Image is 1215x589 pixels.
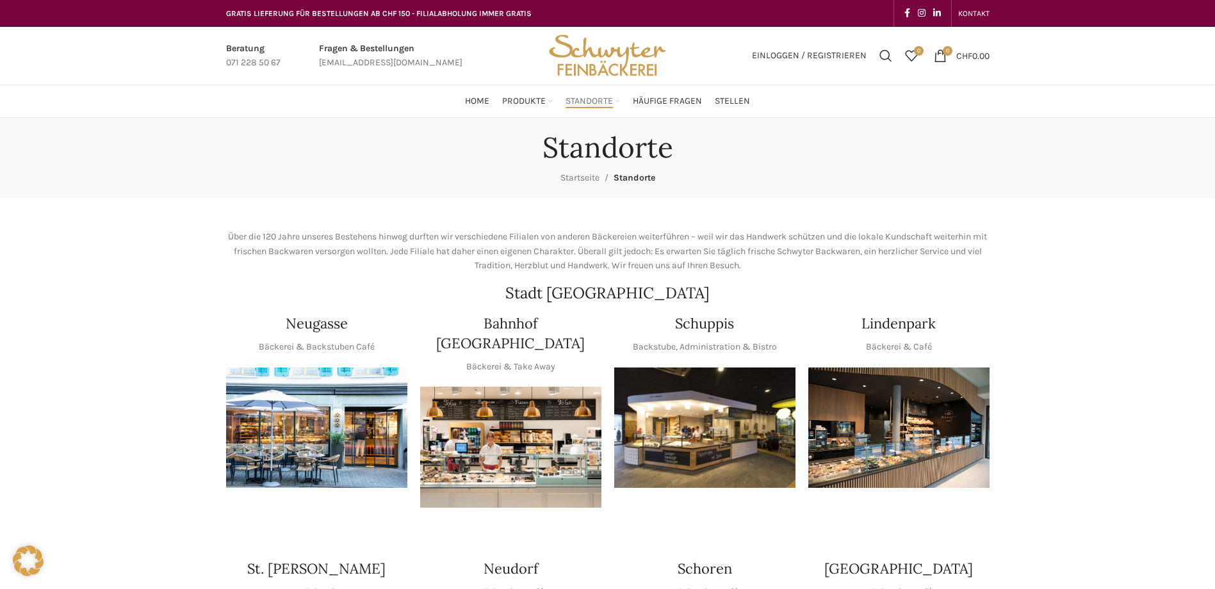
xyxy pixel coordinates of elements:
a: Facebook social link [901,4,914,22]
a: 0 CHF0.00 [927,43,996,69]
h4: Neugasse [286,314,348,334]
a: Instagram social link [914,4,929,22]
span: 0 [943,46,952,56]
h4: [GEOGRAPHIC_DATA] [824,559,973,579]
a: Home [465,88,489,114]
span: KONTAKT [958,9,990,18]
a: Infobox link [319,42,462,70]
p: Über die 120 Jahre unseres Bestehens hinweg durften wir verschiedene Filialen von anderen Bäckere... [226,230,990,273]
a: 0 [899,43,924,69]
h4: Schuppis [675,314,734,334]
div: Secondary navigation [952,1,996,26]
span: Home [465,95,489,108]
img: Neugasse [226,367,407,488]
a: Startseite [560,172,599,183]
bdi: 0.00 [956,50,990,61]
span: Standorte [614,172,655,183]
div: Meine Wunschliste [899,43,924,69]
span: Produkte [502,95,546,108]
a: Stellen [715,88,750,114]
span: Standorte [566,95,613,108]
img: 150130-Schwyter-013 [614,367,795,488]
img: Bäckerei Schwyter [544,27,670,85]
h1: Standorte [542,131,673,165]
span: Einloggen / Registrieren [752,51,867,60]
a: Standorte [566,88,620,114]
span: GRATIS LIEFERUNG FÜR BESTELLUNGEN AB CHF 150 - FILIALABHOLUNG IMMER GRATIS [226,9,532,18]
img: 017-e1571925257345 [808,367,990,488]
span: 0 [914,46,924,56]
img: Bahnhof St. Gallen [420,387,601,508]
p: Backstube, Administration & Bistro [633,340,777,354]
div: Main navigation [220,88,996,114]
a: KONTAKT [958,1,990,26]
a: Häufige Fragen [633,88,702,114]
a: Produkte [502,88,553,114]
span: Häufige Fragen [633,95,702,108]
h4: Bahnhof [GEOGRAPHIC_DATA] [420,314,601,353]
h4: Neudorf [484,559,538,579]
span: CHF [956,50,972,61]
a: Site logo [544,49,670,60]
a: Suchen [873,43,899,69]
span: Stellen [715,95,750,108]
p: Bäckerei & Café [866,340,932,354]
h4: Lindenpark [861,314,936,334]
p: Bäckerei & Take Away [466,360,555,374]
h4: St. [PERSON_NAME] [247,559,386,579]
a: Einloggen / Registrieren [746,43,873,69]
a: Linkedin social link [929,4,945,22]
h4: Schoren [678,559,732,579]
a: Infobox link [226,42,281,70]
p: Bäckerei & Backstuben Café [259,340,375,354]
h2: Stadt [GEOGRAPHIC_DATA] [226,286,990,301]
